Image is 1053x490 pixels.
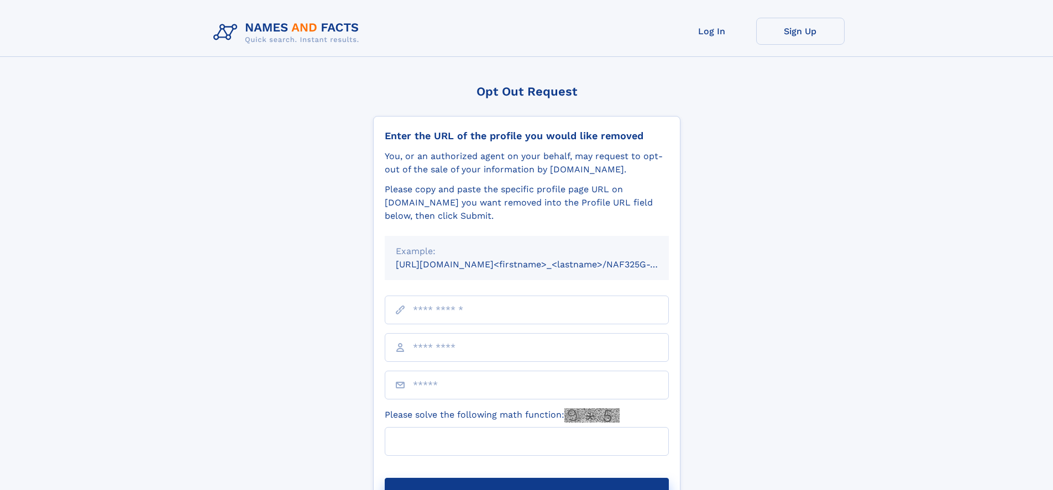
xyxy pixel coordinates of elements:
[385,408,620,423] label: Please solve the following math function:
[668,18,756,45] a: Log In
[396,259,690,270] small: [URL][DOMAIN_NAME]<firstname>_<lastname>/NAF325G-xxxxxxxx
[396,245,658,258] div: Example:
[385,183,669,223] div: Please copy and paste the specific profile page URL on [DOMAIN_NAME] you want removed into the Pr...
[209,18,368,48] img: Logo Names and Facts
[373,85,680,98] div: Opt Out Request
[385,150,669,176] div: You, or an authorized agent on your behalf, may request to opt-out of the sale of your informatio...
[385,130,669,142] div: Enter the URL of the profile you would like removed
[756,18,845,45] a: Sign Up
